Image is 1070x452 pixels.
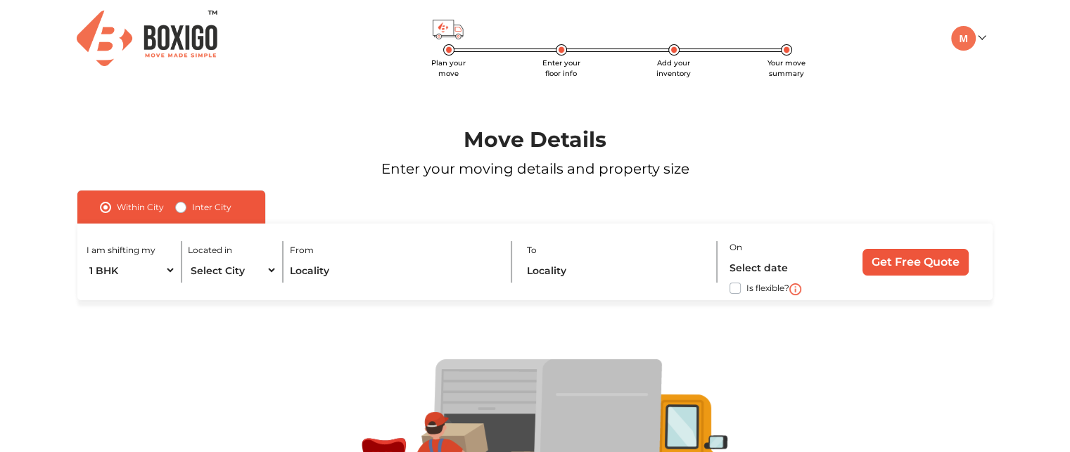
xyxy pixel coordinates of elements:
label: I am shifting my [87,244,155,257]
label: Inter City [192,199,231,216]
input: Get Free Quote [862,249,969,276]
p: Enter your moving details and property size [43,158,1027,179]
label: Within City [117,199,164,216]
label: Located in [188,244,232,257]
label: Is flexible? [746,280,789,295]
label: On [730,241,742,254]
img: Boxigo [77,11,217,66]
span: Enter your floor info [542,58,580,78]
label: To [526,244,536,257]
input: Locality [526,258,706,283]
label: From [290,244,314,257]
span: Add your inventory [656,58,691,78]
h1: Move Details [43,127,1027,153]
span: Your move summary [768,58,805,78]
span: Plan your move [431,58,466,78]
input: Select date [730,255,835,280]
img: i [789,283,801,295]
input: Locality [290,258,499,283]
